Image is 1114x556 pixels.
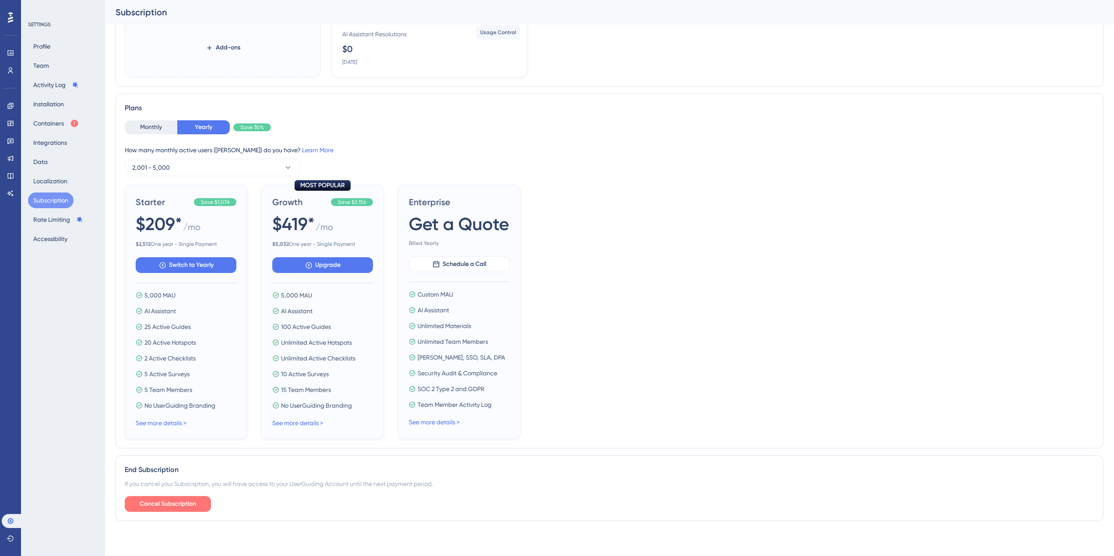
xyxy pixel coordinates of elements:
span: Security Audit & Compliance [418,368,497,378]
span: Save $2,156 [338,199,366,206]
button: Switch to Yearly [136,257,236,273]
div: MOST POPULAR [295,180,351,191]
span: AI Assistant [144,306,176,316]
span: Unlimited Active Checklists [281,353,355,364]
button: Installation [28,96,69,112]
div: AI Assistant Resolutions [342,29,407,39]
span: 2 Active Checklists [144,353,196,364]
span: Save $1,076 [201,199,229,206]
button: Team [28,58,54,73]
span: / mo [183,221,200,237]
b: $ 5,032 [272,241,289,247]
span: 10 Active Surveys [281,369,329,379]
span: No UserGuiding Branding [281,400,352,411]
div: Plans [125,103,1094,113]
span: Enterprise [409,196,510,208]
div: How many monthly active users ([PERSON_NAME]) do you have? [125,145,1094,155]
span: Switch to Yearly [169,260,214,270]
button: 2,001 - 5,000 [125,159,300,176]
button: Integrations [28,135,72,150]
span: One year - Single Payment [136,241,236,248]
span: 5,000 MAU [281,290,312,301]
a: Learn More [302,147,334,154]
div: If you cancel your Subscription, you will have access to your UserGuiding Account until the next ... [125,479,1094,489]
span: Usage Control [480,29,516,36]
div: SETTINGS [28,21,99,28]
button: Monthly [125,120,177,134]
button: Data [28,154,53,170]
span: $209* [136,212,182,236]
button: Cancel Subscription [125,496,211,512]
button: Subscription [28,192,74,208]
span: Get a Quote [409,212,509,236]
span: 5,000 MAU [144,290,176,301]
button: Rate Limiting [28,212,88,227]
button: Usage Control [476,25,520,39]
span: Schedule a Call [443,259,486,269]
span: [PERSON_NAME], SSO, SLA, DPA [418,352,505,363]
span: 2,001 - 5,000 [132,162,170,173]
div: Subscription [116,6,1082,18]
a: See more details > [272,420,323,427]
span: 100 Active Guides [281,322,331,332]
span: Unlimited Materials [418,321,471,331]
span: Billed Yearly [409,240,510,247]
span: 5 Team Members [144,385,192,395]
span: One year - Single Payment [272,241,373,248]
span: / mo [316,221,333,237]
span: 5 Active Surveys [144,369,190,379]
div: [DATE] [342,59,357,66]
span: No UserGuiding Branding [144,400,215,411]
button: Containers [28,115,84,131]
span: Starter [136,196,190,208]
div: End Subscription [125,465,1094,475]
span: $419* [272,212,315,236]
span: AI Assistant [418,305,449,315]
span: Unlimited Active Hotspots [281,337,352,348]
span: Save 30% [240,124,264,131]
span: Add-ons [216,42,240,53]
span: 20 Active Hotspots [144,337,196,348]
span: Custom MAU [418,289,453,300]
button: Localization [28,173,73,189]
span: Cancel Subscription [140,499,196,509]
button: Upgrade [272,257,373,273]
div: $0 [342,43,353,55]
a: See more details > [136,420,186,427]
span: 25 Active Guides [144,322,191,332]
button: Add-ons [192,40,254,56]
span: SOC 2 Type 2 and GDPR [418,384,485,394]
button: Activity Log [28,77,84,93]
button: Yearly [177,120,230,134]
a: See more details > [409,419,460,426]
b: $ 2,512 [136,241,151,247]
span: 15 Team Members [281,385,331,395]
span: AI Assistant [281,306,313,316]
span: Growth [272,196,327,208]
span: Team Member Activity Log [418,399,492,410]
button: Schedule a Call [409,256,510,272]
span: Unlimited Team Members [418,336,488,347]
button: Accessibility [28,231,73,247]
button: Profile [28,38,56,54]
span: Upgrade [315,260,341,270]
